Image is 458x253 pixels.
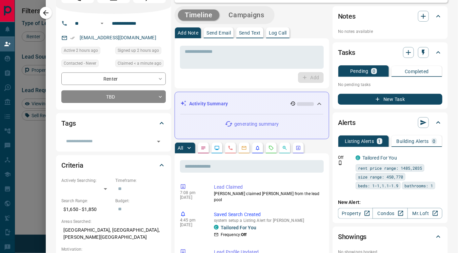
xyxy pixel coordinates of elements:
p: system setup a Listing Alert for [PERSON_NAME] [214,218,321,223]
div: Sun Sep 14 2025 [61,47,112,56]
svg: Emails [241,145,247,151]
p: Log Call [269,30,287,35]
a: Tailored For You [221,225,256,230]
p: Areas Searched: [61,218,166,225]
div: Tasks [338,44,442,61]
div: Activity Summary [180,98,323,110]
h2: Tasks [338,47,355,58]
div: TBD [61,90,166,103]
p: Off [338,154,352,161]
span: Claimed < a minute ago [118,60,161,67]
p: No pending tasks [338,80,442,90]
div: condos.ca [356,155,360,160]
p: Lead Claimed [214,184,321,191]
svg: Opportunities [282,145,287,151]
div: Sun Sep 14 2025 [115,60,166,69]
p: No notes available [338,28,442,35]
strong: Off [241,232,246,237]
h2: Showings [338,231,367,242]
p: Pending [350,69,369,73]
span: Contacted - Never [64,60,96,67]
button: Open [98,19,106,27]
svg: Notes [201,145,206,151]
svg: Listing Alerts [255,145,260,151]
p: generating summary [234,121,279,128]
div: Alerts [338,114,442,131]
p: [PERSON_NAME] claimed [PERSON_NAME] from the lead pool [214,191,321,203]
h2: Alerts [338,117,356,128]
div: condos.ca [214,225,219,230]
a: Property [338,208,373,219]
span: Active 2 hours ago [64,47,98,54]
div: Showings [338,229,442,245]
span: Signed up 2 hours ago [118,47,159,54]
a: Condos [373,208,407,219]
p: Frequency: [221,232,246,238]
p: 7:08 pm [180,190,204,195]
a: [EMAIL_ADDRESS][DOMAIN_NAME] [80,35,156,40]
button: Open [154,137,163,146]
p: Motivation: [61,246,166,252]
p: [GEOGRAPHIC_DATA], [GEOGRAPHIC_DATA], [PERSON_NAME][GEOGRAPHIC_DATA] [61,225,166,243]
p: Budget: [115,198,166,204]
h2: Tags [61,118,76,129]
p: Send Text [239,30,261,35]
p: $1,650 - $1,850 [61,204,112,215]
p: Timeframe: [115,177,166,184]
button: Campaigns [222,9,271,21]
p: [DATE] [180,223,204,227]
svg: Calls [228,145,233,151]
span: rent price range: 1485,2035 [358,165,422,171]
svg: Push Notification Only [338,161,343,165]
div: Criteria [61,157,166,173]
a: Tailored For You [362,155,397,161]
p: 4:45 pm [180,218,204,223]
p: 1 [378,139,381,144]
p: All [178,146,183,150]
p: Building Alerts [397,139,429,144]
p: Listing Alerts [345,139,374,144]
svg: Lead Browsing Activity [214,145,220,151]
div: Notes [338,8,442,24]
p: Add Note [178,30,198,35]
p: Send Email [206,30,231,35]
div: Renter [61,72,166,85]
button: Timeline [178,9,219,21]
span: bathrooms: 1 [404,182,433,189]
p: Activity Summary [189,100,228,107]
span: beds: 1-1,1.1-1.9 [358,182,398,189]
div: Tags [61,115,166,131]
p: [DATE] [180,195,204,200]
p: New Alert: [338,199,442,206]
a: Mr.Loft [407,208,442,219]
p: 0 [433,139,436,144]
p: Actively Searching: [61,177,112,184]
div: Sun Sep 14 2025 [115,47,166,56]
p: Completed [405,69,429,74]
p: Saved Search Created [214,211,321,218]
h2: Criteria [61,160,83,171]
svg: Email Verified [70,36,75,40]
svg: Requests [268,145,274,151]
span: size range: 450,770 [358,173,403,180]
button: New Task [338,94,442,105]
svg: Agent Actions [296,145,301,151]
p: 0 [373,69,375,73]
p: Search Range: [61,198,112,204]
h2: Notes [338,11,356,22]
